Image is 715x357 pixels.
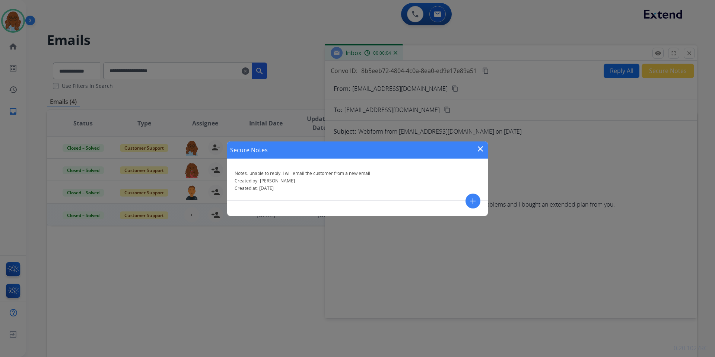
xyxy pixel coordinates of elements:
[235,178,258,184] span: Created by:
[235,170,248,176] span: Notes:
[230,146,268,154] h1: Secure Notes
[674,344,708,353] p: 0.20.1027RC
[468,197,477,205] mat-icon: add
[476,144,485,153] mat-icon: close
[260,178,295,184] span: [PERSON_NAME]
[259,185,274,191] span: [DATE]
[250,170,370,176] span: unable to reply. I will email the customer from a new email
[235,185,258,191] span: Created at:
